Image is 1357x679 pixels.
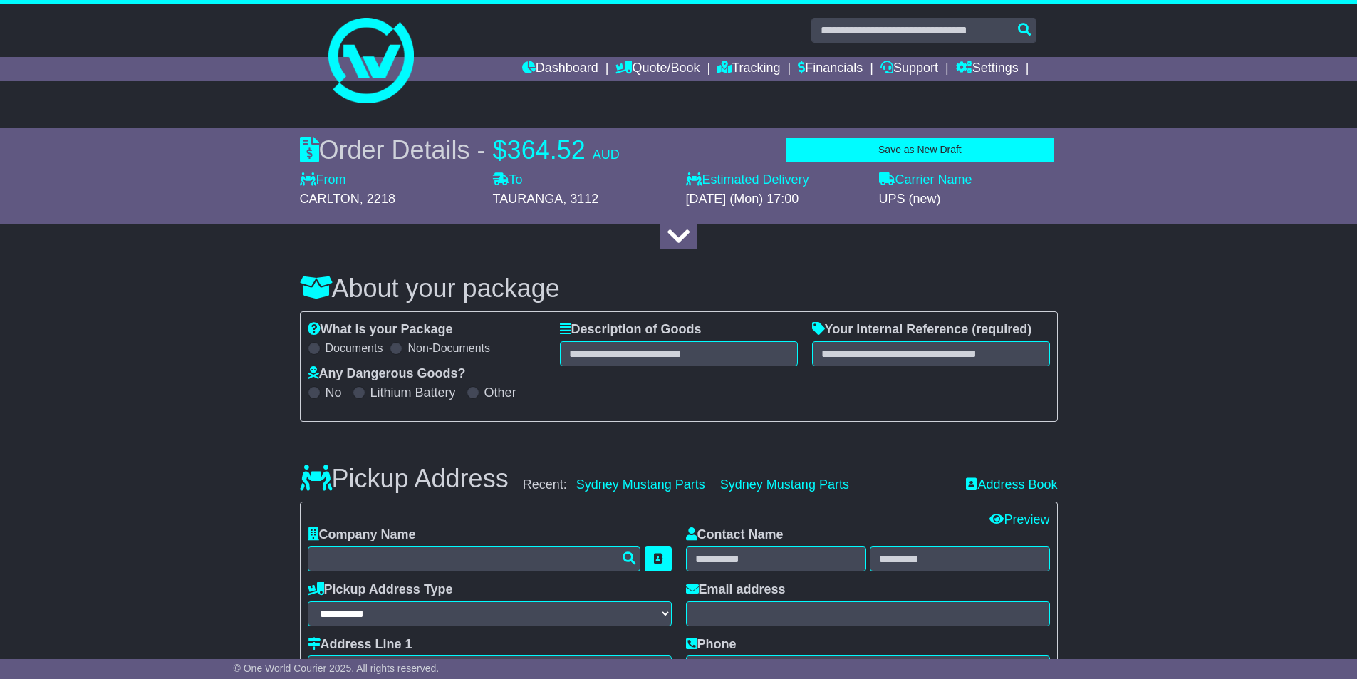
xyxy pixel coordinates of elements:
label: Any Dangerous Goods? [308,366,466,382]
label: Estimated Delivery [686,172,865,188]
a: Financials [798,57,863,81]
a: Support [880,57,938,81]
label: Documents [326,341,383,355]
span: 364.52 [507,135,586,165]
label: From [300,172,346,188]
button: Save as New Draft [786,138,1054,162]
div: Recent: [523,477,952,493]
span: © One World Courier 2025. All rights reserved. [234,663,440,674]
a: Sydney Mustang Parts [576,477,705,492]
a: Tracking [717,57,780,81]
label: Carrier Name [879,172,972,188]
label: Address Line 1 [308,637,412,653]
label: Other [484,385,516,401]
label: Company Name [308,527,416,543]
span: $ [493,135,507,165]
label: No [326,385,342,401]
label: Pickup Address Type [308,582,453,598]
span: CARLTON [300,192,360,206]
h3: Pickup Address [300,465,509,493]
a: Settings [956,57,1019,81]
div: UPS (new) [879,192,1058,207]
span: TAURANGA [493,192,563,206]
span: , 3112 [563,192,598,206]
span: , 2218 [360,192,395,206]
label: Email address [686,582,786,598]
span: AUD [593,147,620,162]
a: Sydney Mustang Parts [720,477,849,492]
h3: About your package [300,274,1058,303]
a: Preview [989,512,1049,527]
div: [DATE] (Mon) 17:00 [686,192,865,207]
label: To [493,172,523,188]
label: What is your Package [308,322,453,338]
label: Non-Documents [407,341,490,355]
a: Address Book [966,477,1057,493]
label: Contact Name [686,527,784,543]
label: Description of Goods [560,322,702,338]
a: Quote/Book [615,57,700,81]
div: Order Details - [300,135,620,165]
a: Dashboard [522,57,598,81]
label: Phone [686,637,737,653]
label: Lithium Battery [370,385,456,401]
label: Your Internal Reference (required) [812,322,1032,338]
